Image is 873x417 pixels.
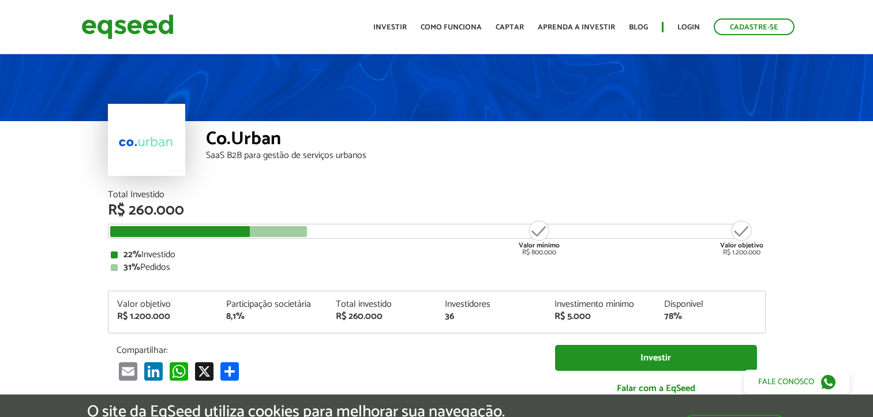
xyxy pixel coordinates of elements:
a: Cadastre-se [714,18,795,35]
strong: Valor objetivo [720,240,763,251]
div: R$ 260.000 [336,312,428,321]
a: Compartilhar [218,362,241,381]
div: Investidores [445,300,537,309]
div: R$ 260.000 [108,203,766,218]
a: Login [677,24,700,31]
div: Investimento mínimo [554,300,647,309]
div: Investido [111,250,763,260]
div: 8,1% [226,312,319,321]
a: Falar com a EqSeed [555,377,757,400]
a: Investir [555,345,757,371]
a: Email [117,362,140,381]
div: Participação societária [226,300,319,309]
a: Captar [496,24,524,31]
a: Como funciona [421,24,482,31]
div: Valor objetivo [117,300,209,309]
strong: Valor mínimo [519,240,560,251]
a: WhatsApp [167,362,190,381]
div: 78% [664,312,756,321]
img: EqSeed [81,12,174,42]
div: R$ 1.200.000 [720,219,763,256]
a: Blog [629,24,648,31]
div: 36 [445,312,537,321]
div: Total investido [336,300,428,309]
div: Disponível [664,300,756,309]
div: R$ 800.000 [518,219,561,256]
div: SaaS B2B para gestão de serviços urbanos [206,151,766,160]
a: Fale conosco [744,370,850,394]
p: Compartilhar: [117,345,538,356]
div: Total Investido [108,190,766,200]
div: Pedidos [111,263,763,272]
a: Aprenda a investir [538,24,615,31]
div: R$ 5.000 [554,312,647,321]
a: LinkedIn [142,362,165,381]
div: Co.Urban [206,130,766,151]
a: Investir [373,24,407,31]
strong: 22% [123,247,141,262]
div: R$ 1.200.000 [117,312,209,321]
strong: 31% [123,260,140,275]
a: X [193,362,216,381]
